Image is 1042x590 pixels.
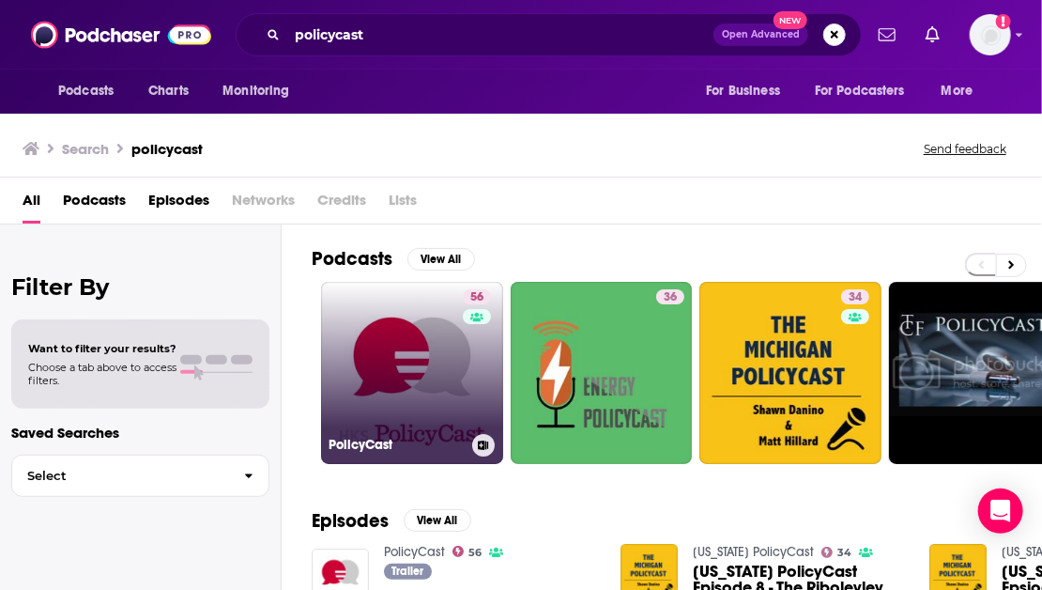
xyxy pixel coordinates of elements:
span: Credits [317,185,366,224]
a: 56 [452,546,483,557]
h3: policycast [131,140,203,158]
h3: Search [62,140,109,158]
button: open menu [209,73,314,109]
input: Search podcasts, credits, & more... [287,20,713,50]
button: Send feedback [918,141,1012,157]
a: Episodes [148,185,209,224]
button: View All [407,248,475,271]
a: Show notifications dropdown [871,19,903,51]
a: All [23,185,40,224]
span: 56 [468,549,482,557]
a: Michigan PolicyCast [693,544,814,560]
span: For Podcasters [815,78,905,104]
button: open menu [803,73,932,109]
span: Networks [232,185,295,224]
img: User Profile [970,14,1011,55]
a: Podcasts [63,185,126,224]
div: Open Intercom Messenger [978,489,1023,534]
h3: PolicyCast [329,437,465,453]
a: Show notifications dropdown [918,19,947,51]
a: PodcastsView All [312,247,475,271]
span: Lists [389,185,417,224]
span: New [774,11,807,29]
a: Charts [136,73,200,109]
a: EpisodesView All [312,509,471,533]
button: open menu [928,73,997,109]
span: Select [12,470,229,482]
span: 36 [664,288,677,307]
a: 36 [511,282,693,464]
button: open menu [45,73,138,109]
img: Podchaser - Follow, Share and Rate Podcasts [31,17,211,53]
span: 34 [849,288,862,307]
svg: Add a profile image [996,14,1011,29]
span: 34 [837,549,851,557]
span: Want to filter your results? [28,342,176,355]
button: Select [11,455,269,497]
span: Charts [148,78,189,104]
button: Open AdvancedNew [713,23,808,46]
span: More [942,78,973,104]
span: Monitoring [222,78,289,104]
a: 36 [656,289,684,304]
span: Podcasts [58,78,114,104]
span: Open Advanced [722,30,800,39]
h2: Episodes [312,509,389,533]
a: 34 [841,289,869,304]
span: For Business [706,78,780,104]
span: 56 [470,288,483,307]
h2: Podcasts [312,247,392,271]
h2: Filter By [11,273,269,301]
a: 56 [463,289,491,304]
button: View All [404,509,471,532]
a: 56PolicyCast [321,282,503,464]
a: PolicyCast [384,544,445,560]
span: Trailer [391,566,423,577]
button: Show profile menu [970,14,1011,55]
a: 34 [821,547,852,558]
span: Choose a tab above to access filters. [28,361,176,387]
div: Search podcasts, credits, & more... [236,13,862,56]
span: Logged in as megcassidy [970,14,1011,55]
a: 34 [699,282,881,464]
p: Saved Searches [11,424,269,442]
button: open menu [693,73,804,109]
